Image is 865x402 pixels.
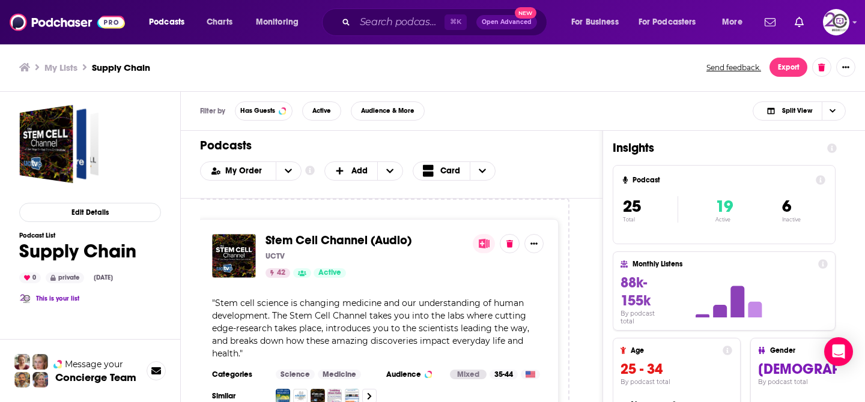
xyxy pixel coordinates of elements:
[19,232,136,239] h3: Podcast List
[212,391,266,401] h3: Similar
[318,267,341,279] span: Active
[314,268,346,278] a: Active
[240,107,275,114] span: Has Guests
[19,293,31,305] img: Kevin Volz
[782,107,812,114] span: Split View
[312,107,331,114] span: Active
[266,268,290,278] a: 42
[621,310,670,325] h4: By podcast total
[621,378,732,386] h4: By podcast total
[361,107,414,114] span: Audience & More
[266,251,285,261] p: UCTV
[782,217,801,223] p: Inactive
[318,370,361,379] a: Medicine
[55,371,136,383] h3: Concierge Team
[413,161,522,181] h2: Choose View
[823,9,849,35] button: Show profile menu
[235,101,293,121] button: Has Guests
[44,62,77,73] a: My Lists
[633,260,813,268] h4: Monthly Listens
[782,196,791,217] span: 6
[351,101,425,121] button: Audience & More
[10,11,125,34] img: Podchaser - Follow, Share and Rate Podcasts
[386,370,440,379] h3: Audience
[266,233,411,248] span: Stem Cell Channel (Audio)
[722,14,742,31] span: More
[200,107,225,115] h3: Filter by
[212,370,266,379] h3: Categories
[212,298,529,359] span: Stem cell science is changing medicine and our understanding of human development. The Stem Cell ...
[639,14,696,31] span: For Podcasters
[46,272,84,283] div: private
[753,101,846,121] button: Choose View
[256,14,299,31] span: Monitoring
[276,370,315,379] a: Science
[482,19,532,25] span: Open Advanced
[266,234,411,247] a: Stem Cell Channel (Audio)
[200,161,302,181] h2: Choose List sort
[32,372,48,388] img: Barbara Profile
[355,13,445,32] input: Search podcasts, credits, & more...
[302,101,341,121] button: Active
[149,14,184,31] span: Podcasts
[14,372,30,388] img: Jon Profile
[92,62,150,73] h3: Supply Chain
[351,167,368,175] span: Add
[212,234,256,278] img: Stem Cell Channel (Audio)
[440,167,460,175] span: Card
[324,161,404,181] button: + Add
[571,14,619,31] span: For Business
[621,360,732,378] h3: 25 - 34
[65,358,123,370] span: Message your
[19,104,99,184] a: Supply Chain
[623,196,641,217] span: 25
[247,13,314,32] button: open menu
[36,295,79,302] a: This is your list
[836,58,855,77] button: Show More Button
[823,9,849,35] img: User Profile
[413,161,496,181] button: Choose View
[141,13,200,32] button: open menu
[631,346,718,355] h4: Age
[207,14,232,31] span: Charts
[613,140,818,155] h1: Insights
[515,7,536,19] span: New
[476,15,537,29] button: Open AdvancedNew
[823,9,849,35] span: Logged in as kvolz
[225,167,266,175] span: My Order
[305,165,315,176] a: Show additional information
[14,354,30,370] img: Sydney Profile
[32,354,48,370] img: Jules Profile
[445,14,467,30] span: ⌘ K
[631,13,714,32] button: open menu
[212,298,529,359] span: " "
[714,13,757,32] button: open menu
[715,217,733,223] p: Active
[201,167,276,175] button: open menu
[760,12,780,32] a: Show notifications dropdown
[276,162,301,180] button: open menu
[769,58,807,77] button: Export
[200,138,574,153] h1: Podcasts
[703,62,765,73] button: Send feedback.
[623,217,678,223] p: Total
[199,13,240,32] a: Charts
[790,12,809,32] a: Show notifications dropdown
[450,370,487,379] div: Mixed
[19,272,41,283] div: 0
[333,8,559,36] div: Search podcasts, credits, & more...
[490,370,518,379] div: 35-44
[524,234,544,253] button: Show More Button
[715,196,733,217] span: 19
[277,267,285,279] span: 42
[19,203,161,222] button: Edit Details
[89,273,118,283] div: [DATE]
[824,337,853,366] div: Open Intercom Messenger
[19,239,136,263] h1: Supply Chain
